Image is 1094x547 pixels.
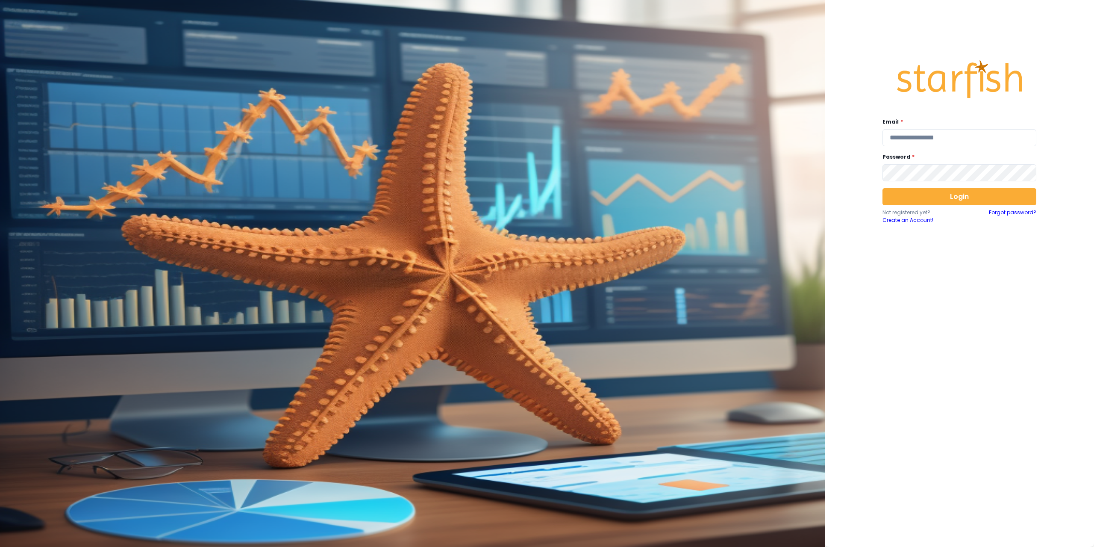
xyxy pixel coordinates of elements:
[882,216,959,224] a: Create an Account!
[882,209,959,216] p: Not registered yet?
[989,209,1036,224] a: Forgot password?
[882,118,1031,126] label: Email
[882,153,1031,161] label: Password
[882,188,1036,205] button: Login
[895,52,1023,106] img: Logo.42cb71d561138c82c4ab.png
